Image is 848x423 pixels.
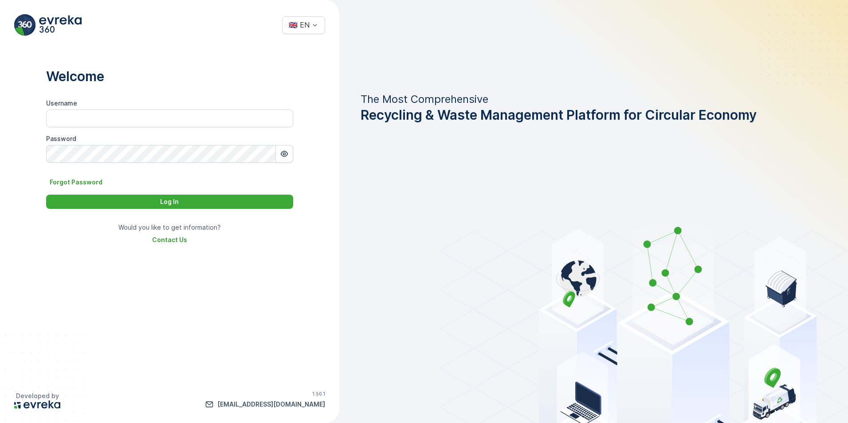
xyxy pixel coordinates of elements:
label: Password [46,135,76,142]
div: 🇬🇧 EN [289,21,310,29]
a: info@evreka.co [205,400,325,409]
p: 1.50.1 [312,391,325,396]
p: The Most Comprehensive [361,92,757,106]
p: [EMAIL_ADDRESS][DOMAIN_NAME] [217,400,325,409]
p: Welcome [46,68,293,85]
label: Username [46,99,77,107]
button: Forgot Password [46,177,106,188]
a: Contact Us [152,235,187,244]
span: Recycling & Waste Management Platform for Circular Economy [361,106,757,123]
p: Log In [160,197,179,206]
button: Log In [46,195,293,209]
p: Would you like to get information? [118,223,221,232]
p: Forgot Password [50,178,102,187]
img: evreka_360_logo [14,14,82,36]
